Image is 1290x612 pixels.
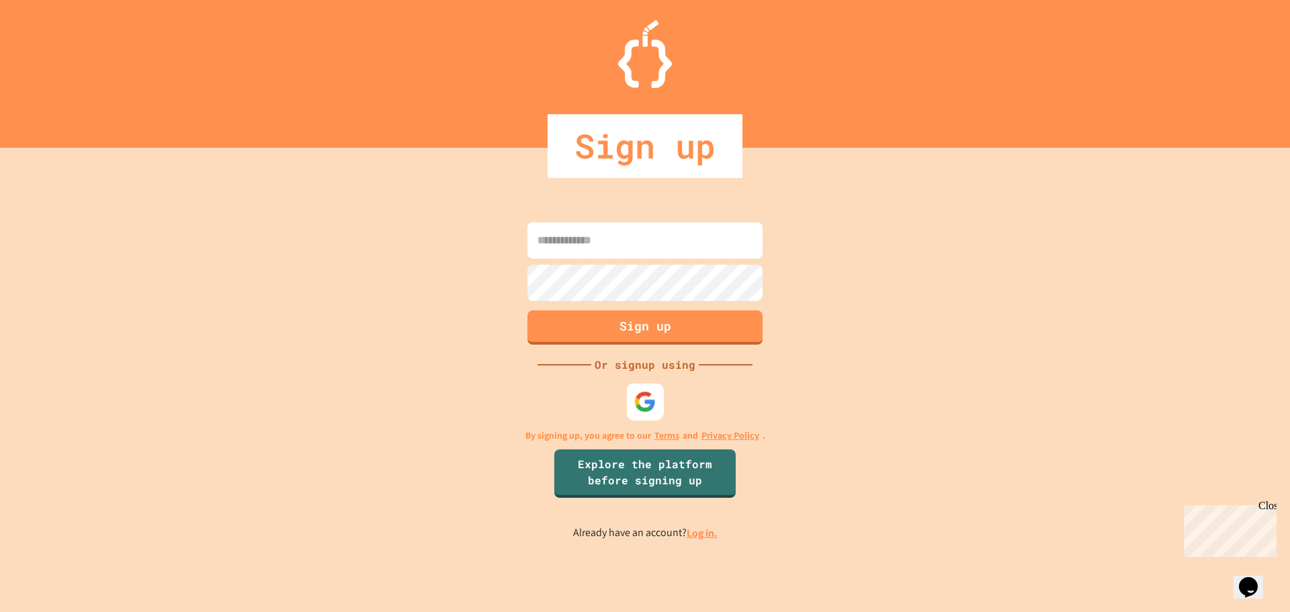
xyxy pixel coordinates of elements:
button: Sign up [527,310,763,345]
div: Sign up [548,114,742,178]
iframe: chat widget [1178,500,1277,557]
img: google-icon.svg [634,390,656,412]
iframe: chat widget [1234,558,1277,599]
a: Log in. [687,526,718,540]
div: Or signup using [591,357,699,373]
img: Logo.svg [618,20,672,88]
a: Privacy Policy [701,429,759,443]
p: Already have an account? [573,525,718,541]
div: Chat with us now!Close [5,5,93,85]
a: Explore the platform before signing up [554,449,736,498]
a: Terms [654,429,679,443]
p: By signing up, you agree to our and . [525,429,765,443]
